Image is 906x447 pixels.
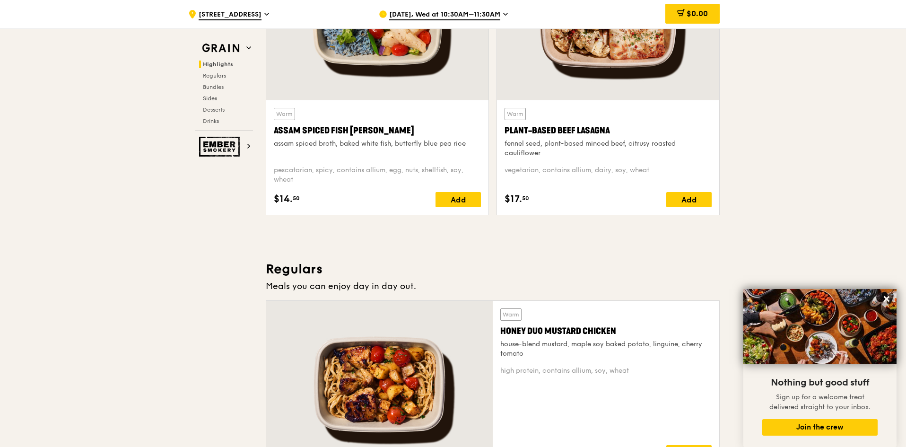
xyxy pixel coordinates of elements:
span: [STREET_ADDRESS] [199,10,261,20]
div: pescatarian, spicy, contains allium, egg, nuts, shellfish, soy, wheat [274,166,481,184]
button: Join the crew [762,419,878,436]
div: house-blend mustard, maple soy baked potato, linguine, cherry tomato [500,340,712,359]
div: fennel seed, plant-based minced beef, citrusy roasted cauliflower [505,139,712,158]
span: Drinks [203,118,219,124]
span: 50 [293,194,300,202]
img: DSC07876-Edit02-Large.jpeg [743,289,897,364]
div: Add [436,192,481,207]
span: Bundles [203,84,224,90]
div: Warm [500,308,522,321]
span: Nothing but good stuff [771,377,869,388]
span: $17. [505,192,522,206]
div: Honey Duo Mustard Chicken [500,324,712,338]
div: high protein, contains allium, soy, wheat [500,366,712,376]
span: Highlights [203,61,233,68]
h3: Regulars [266,261,720,278]
span: Sign up for a welcome treat delivered straight to your inbox. [769,393,871,411]
span: Sides [203,95,217,102]
div: Warm [274,108,295,120]
button: Close [879,291,894,307]
span: [DATE], Wed at 10:30AM–11:30AM [389,10,500,20]
span: $14. [274,192,293,206]
div: Assam Spiced Fish [PERSON_NAME] [274,124,481,137]
span: Desserts [203,106,225,113]
span: $0.00 [687,9,708,18]
div: vegetarian, contains allium, dairy, soy, wheat [505,166,712,184]
img: Grain web logo [199,40,243,57]
div: Plant-Based Beef Lasagna [505,124,712,137]
div: Add [666,192,712,207]
div: Meals you can enjoy day in day out. [266,280,720,293]
span: Regulars [203,72,226,79]
div: assam spiced broth, baked white fish, butterfly blue pea rice [274,139,481,149]
img: Ember Smokery web logo [199,137,243,157]
span: 50 [522,194,529,202]
div: Warm [505,108,526,120]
